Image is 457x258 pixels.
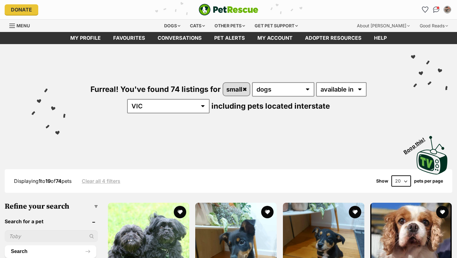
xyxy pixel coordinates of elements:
button: favourite [261,206,274,218]
a: Conversations [431,5,441,15]
a: Favourites [107,32,151,44]
a: Adopter resources [299,32,368,44]
span: Furreal! You've found 74 listings for [90,85,221,94]
img: logo-e224e6f780fb5917bec1dbf3a21bbac754714ae5b6737aabdf751b685950b380.svg [199,4,258,16]
button: My account [442,5,452,15]
h3: Refine your search [5,202,98,211]
button: favourite [174,206,186,218]
div: Get pet support [250,20,302,32]
div: Dogs [160,20,185,32]
div: Other pets [210,20,249,32]
a: Menu [9,20,34,31]
div: Good Reads [415,20,452,32]
a: Favourites [420,5,430,15]
strong: 19 [45,178,51,184]
label: pets per page [414,179,443,183]
span: Boop this! [403,133,431,155]
iframe: Help Scout Beacon - Open [412,227,445,246]
span: Menu [16,23,30,28]
a: conversations [151,32,208,44]
span: Show [376,179,388,183]
a: Clear all 4 filters [82,178,120,184]
a: Pet alerts [208,32,251,44]
span: Displaying to of pets [14,178,72,184]
a: My account [251,32,299,44]
a: My profile [64,32,107,44]
button: favourite [436,206,449,218]
img: chat-41dd97257d64d25036548639549fe6c8038ab92f7586957e7f3b1b290dea8141.svg [433,7,440,13]
strong: 74 [56,178,62,184]
img: PetRescue TV logo [417,136,448,174]
a: Boop this! [417,130,448,176]
a: PetRescue [199,4,258,16]
button: favourite [349,206,361,218]
a: small [223,83,250,96]
a: Help [368,32,393,44]
button: Search [5,245,96,258]
span: including pets located interstate [211,102,330,111]
input: Toby [5,230,98,242]
strong: 1 [39,178,41,184]
img: Philippa Sheehan profile pic [444,7,450,13]
a: Donate [5,4,38,15]
div: Cats [186,20,209,32]
div: About [PERSON_NAME] [353,20,414,32]
header: Search for a pet [5,219,98,224]
ul: Account quick links [420,5,452,15]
